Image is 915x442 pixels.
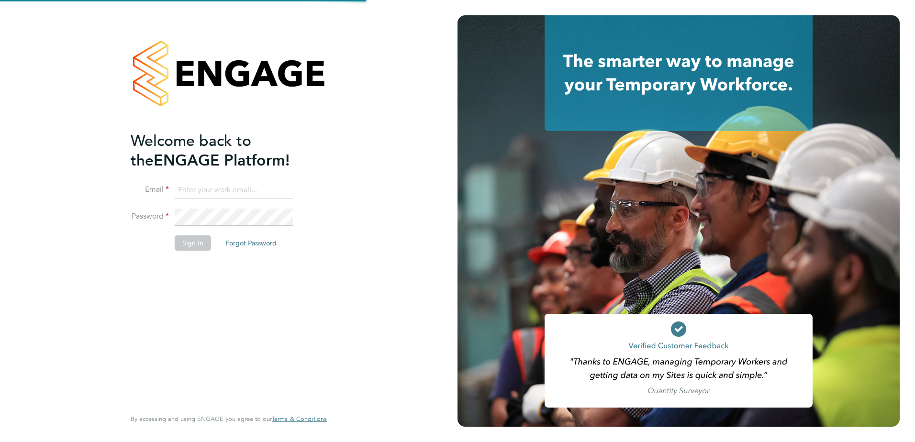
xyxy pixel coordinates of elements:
[175,235,211,251] button: Sign In
[272,415,327,423] a: Terms & Conditions
[218,235,284,251] button: Forgot Password
[131,211,169,221] label: Password
[131,131,317,170] h2: ENGAGE Platform!
[131,415,327,423] span: By accessing and using ENGAGE you agree to our
[131,132,251,170] span: Welcome back to the
[175,182,293,199] input: Enter your work email...
[131,185,169,195] label: Email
